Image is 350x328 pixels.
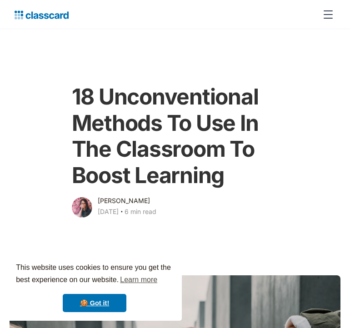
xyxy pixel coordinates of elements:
[119,206,125,219] div: ‧
[72,84,279,188] h1: 18 Unconventional Methods To Use In The Classroom To Boost Learning
[98,206,119,217] div: [DATE]
[119,273,159,287] a: learn more about cookies
[16,262,173,287] span: This website uses cookies to ensure you get the best experience on our website.
[317,4,335,25] div: menu
[125,206,156,217] div: 6 min read
[7,253,182,321] div: cookieconsent
[63,294,126,312] a: dismiss cookie message
[98,195,150,206] div: [PERSON_NAME]
[15,8,69,21] a: home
